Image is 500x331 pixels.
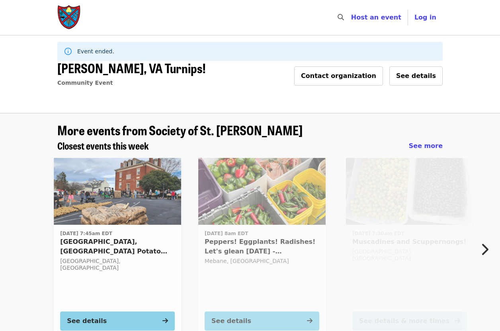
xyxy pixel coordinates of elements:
button: See details [60,312,175,331]
span: See details [396,72,436,80]
button: See details [389,66,443,86]
button: Contact organization [294,66,383,86]
a: Host an event [351,14,401,21]
div: See details [211,316,251,326]
img: Society of St. Andrew - Home [57,5,81,30]
i: chevron-right icon [480,242,488,257]
img: Muscadines and Scuppernongs! organized by Society of St. Andrew [346,158,473,225]
a: Community Event [57,80,113,86]
button: See details & more times [352,312,467,331]
input: Search [349,8,355,27]
div: See details & more times [359,316,449,326]
span: Contact organization [301,72,376,80]
i: arrow-right icon [307,317,312,325]
span: Event ended. [77,48,114,55]
div: [GEOGRAPHIC_DATA], [GEOGRAPHIC_DATA] [60,258,175,271]
i: search icon [338,14,344,21]
a: See more [409,141,443,151]
div: See details [67,316,107,326]
span: [PERSON_NAME], VA Turnips! [57,58,206,77]
span: Muscadines and Scuppernongs! [352,237,467,247]
time: [DATE] 7:45am EDT [60,230,112,237]
i: arrow-right icon [162,317,168,325]
div: Mebane, [GEOGRAPHIC_DATA] [205,258,319,265]
span: Closest events this week [57,138,149,152]
i: arrow-right icon [455,317,460,325]
a: Closest events this week [57,140,149,152]
img: Farmville, VA Potato Drop! organized by Society of St. Andrew [54,158,181,225]
span: [GEOGRAPHIC_DATA], [GEOGRAPHIC_DATA] Potato Drop! [60,237,175,256]
button: See details [205,312,319,331]
span: See more [409,142,443,150]
div: [GEOGRAPHIC_DATA], [GEOGRAPHIC_DATA] [352,248,467,262]
span: Log in [414,14,436,21]
img: Peppers! Eggplants! Radishes! Let's glean Monday 9/29/2025 - Cedar Grove NC, 8 am. organized by S... [198,158,326,225]
button: Log in [408,10,443,25]
button: Next item [474,238,500,261]
time: [DATE] 8am EDT [205,230,248,237]
span: More events from Society of St. [PERSON_NAME] [57,121,303,139]
time: [DATE] 7:30am EDT [352,230,404,237]
div: Closest events this week [51,140,449,152]
span: Peppers! Eggplants! Radishes! Let's glean [DATE] - [GEOGRAPHIC_DATA], 8 am. [205,237,319,256]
